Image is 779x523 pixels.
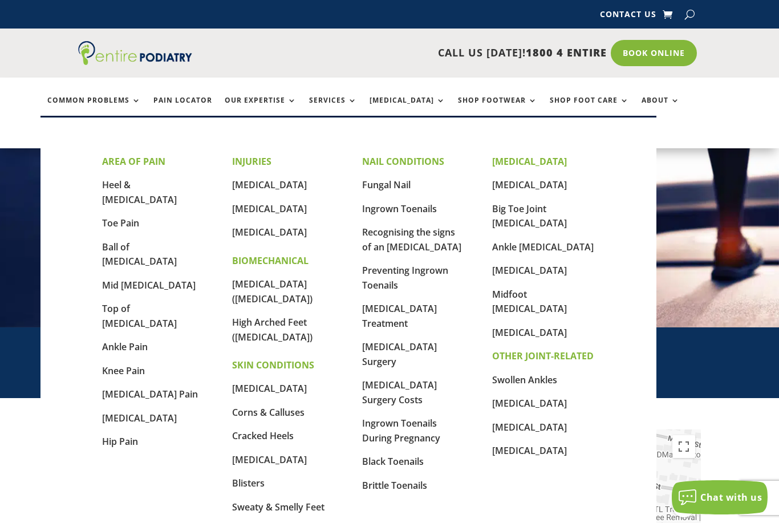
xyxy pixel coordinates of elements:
[102,412,177,424] a: [MEDICAL_DATA]
[232,179,307,191] a: [MEDICAL_DATA]
[492,179,567,191] a: [MEDICAL_DATA]
[642,96,680,121] a: About
[309,96,357,121] a: Services
[232,278,313,305] a: [MEDICAL_DATA] ([MEDICAL_DATA])
[102,302,177,330] a: Top of [MEDICAL_DATA]
[102,241,177,268] a: Ball of [MEDICAL_DATA]
[78,56,192,67] a: Entire Podiatry
[362,202,437,215] a: Ingrown Toenails
[232,359,314,371] strong: SKIN CONDITIONS
[492,374,557,386] a: Swollen Ankles
[102,340,148,353] a: Ankle Pain
[526,46,607,59] span: 1800 4 ENTIRE
[153,96,212,121] a: Pain Locator
[102,435,138,448] a: Hip Pain
[492,326,567,339] a: [MEDICAL_DATA]
[47,96,141,121] a: Common Problems
[102,364,145,377] a: Knee Pain
[362,179,411,191] a: Fungal Nail
[550,96,629,121] a: Shop Foot Care
[232,226,307,238] a: [MEDICAL_DATA]
[362,479,427,492] a: Brittle Toenails
[232,429,294,442] a: Cracked Heels
[362,264,448,291] a: Preventing Ingrown Toenails
[362,379,437,406] a: [MEDICAL_DATA] Surgery Costs
[362,340,437,368] a: [MEDICAL_DATA] Surgery
[232,254,309,267] strong: BIOMECHANICAL
[600,10,656,23] a: Contact Us
[225,96,297,121] a: Our Expertise
[700,491,762,504] span: Chat with us
[492,397,567,410] a: [MEDICAL_DATA]
[78,41,192,65] img: logo (1)
[102,217,139,229] a: Toe Pain
[102,388,198,400] a: [MEDICAL_DATA] Pain
[362,417,440,444] a: Ingrown Toenails During Pregnancy
[362,155,444,168] strong: NAIL CONDITIONS
[672,435,695,458] button: Toggle fullscreen view
[672,480,768,514] button: Chat with us
[102,179,177,206] a: Heel & [MEDICAL_DATA]
[102,279,196,291] a: Mid [MEDICAL_DATA]
[458,96,537,121] a: Shop Footwear
[362,302,437,330] a: [MEDICAL_DATA] Treatment
[492,241,594,253] a: Ankle [MEDICAL_DATA]
[492,288,567,315] a: Midfoot [MEDICAL_DATA]
[370,96,445,121] a: [MEDICAL_DATA]
[492,421,567,433] a: [MEDICAL_DATA]
[492,202,567,230] a: Big Toe Joint [MEDICAL_DATA]
[232,202,307,215] a: [MEDICAL_DATA]
[611,40,697,66] a: Book Online
[102,155,165,168] strong: AREA OF PAIN
[492,444,567,457] a: [MEDICAL_DATA]
[232,382,307,395] a: [MEDICAL_DATA]
[232,155,271,168] strong: INJURIES
[492,155,567,168] strong: [MEDICAL_DATA]
[232,316,313,343] a: High Arched Feet ([MEDICAL_DATA])
[232,406,305,419] a: Corns & Calluses
[492,350,594,362] strong: OTHER JOINT-RELATED
[232,477,265,489] a: Blisters
[362,455,424,468] a: Black Toenails
[492,264,567,277] a: [MEDICAL_DATA]
[232,453,307,466] a: [MEDICAL_DATA]
[220,46,607,60] p: CALL US [DATE]!
[232,501,324,513] a: Sweaty & Smelly Feet
[362,226,461,253] a: Recognising the signs of an [MEDICAL_DATA]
